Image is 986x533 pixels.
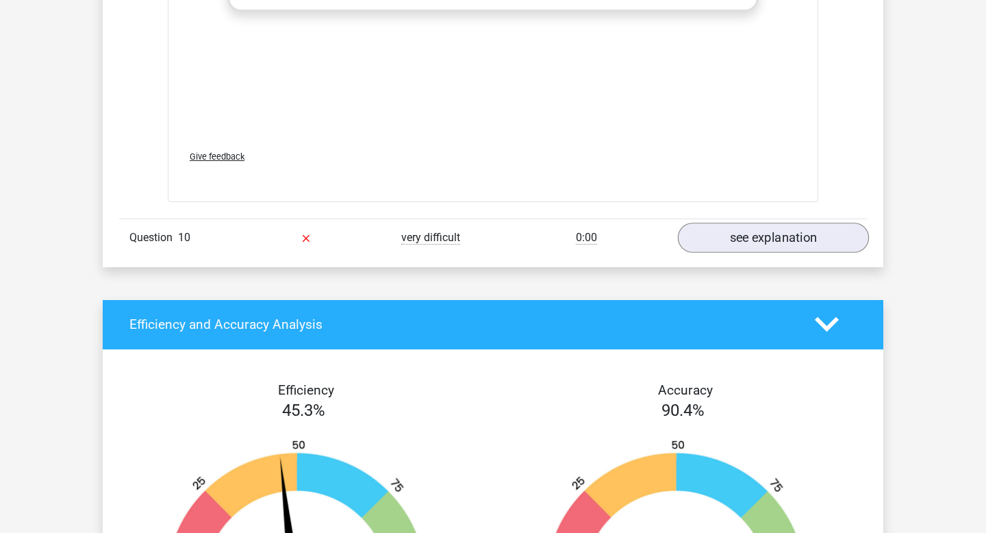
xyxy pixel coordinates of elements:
[282,401,325,420] span: 45.3%
[129,230,178,246] span: Question
[129,317,794,332] h4: Efficiency and Accuracy Analysis
[509,382,862,398] h4: Accuracy
[190,151,244,162] span: Give feedback
[678,223,869,253] a: see explanation
[178,231,190,244] span: 10
[129,382,483,398] h4: Efficiency
[661,401,705,420] span: 90.4%
[401,231,460,245] span: very difficult
[576,231,597,245] span: 0:00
